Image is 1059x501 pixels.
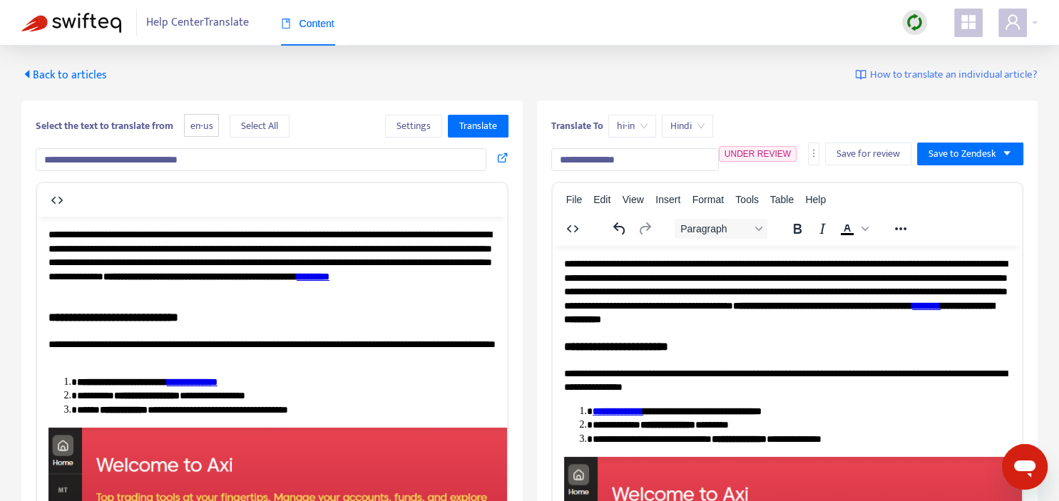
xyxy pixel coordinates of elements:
[459,118,497,134] span: Translate
[810,219,834,239] button: Italic
[917,143,1023,165] button: Save to Zendeskcaret-down
[608,219,632,239] button: Undo
[870,67,1038,83] span: How to translate an individual article?
[837,146,900,162] span: Save for review
[735,194,759,205] span: Tools
[230,115,290,138] button: Select All
[725,149,791,159] span: UNDER REVIEW
[855,67,1038,83] a: How to translate an individual article?
[593,194,610,205] span: Edit
[397,118,431,134] span: Settings
[448,115,508,138] button: Translate
[675,219,767,239] button: Block Paragraph
[1004,14,1021,31] span: user
[184,114,219,138] span: en-us
[566,194,583,205] span: File
[805,194,826,205] span: Help
[281,18,334,29] span: Content
[146,9,249,36] span: Help Center Translate
[889,219,913,239] button: Reveal or hide additional toolbar items
[21,68,33,80] span: caret-left
[623,194,644,205] span: View
[855,69,866,81] img: image-link
[808,143,819,165] button: more
[1002,148,1012,158] span: caret-down
[21,66,107,85] span: Back to articles
[960,14,977,31] span: appstore
[809,148,819,158] span: more
[825,143,911,165] button: Save for review
[385,115,442,138] button: Settings
[655,194,680,205] span: Insert
[692,194,724,205] span: Format
[36,118,173,134] b: Select the text to translate from
[928,146,996,162] span: Save to Zendesk
[241,118,278,134] span: Select All
[670,115,705,137] span: Hindi
[835,219,871,239] div: Text color Black
[770,194,794,205] span: Table
[21,13,121,33] img: Swifteq
[906,14,924,31] img: sync.dc5367851b00ba804db3.png
[680,223,750,234] span: Paragraph
[551,118,603,134] b: Translate To
[785,219,809,239] button: Bold
[633,219,657,239] button: Redo
[281,19,291,29] span: book
[617,115,648,137] span: hi-in
[1002,444,1048,490] iframe: Button to launch messaging window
